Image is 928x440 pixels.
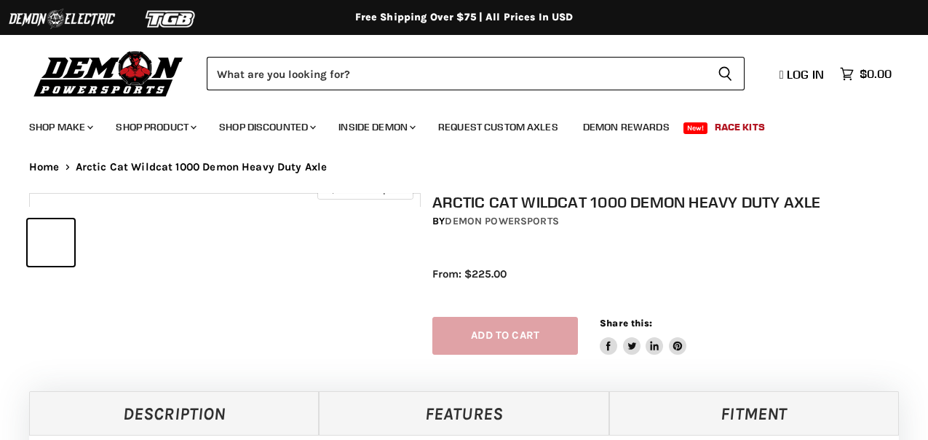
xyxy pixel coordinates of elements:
ul: Main menu [18,106,888,142]
a: Description [29,391,319,435]
a: Inside Demon [328,112,424,142]
span: Arctic Cat Wildcat 1000 Demon Heavy Duty Axle [76,161,328,173]
img: Demon Powersports [29,47,189,99]
input: Search [207,57,706,90]
a: Demon Powersports [445,215,558,227]
a: Shop Product [105,112,205,142]
a: $0.00 [833,63,899,85]
span: Click to expand [325,184,405,195]
span: From: $225.00 [432,267,507,280]
span: Log in [787,67,824,82]
a: Race Kits [704,112,776,142]
button: Search [706,57,745,90]
a: Demon Rewards [572,112,681,142]
img: TGB Logo 2 [116,5,226,33]
button: IMAGE thumbnail [130,219,176,266]
span: New! [683,122,708,134]
img: Demon Electric Logo 2 [7,5,116,33]
h1: Arctic Cat Wildcat 1000 Demon Heavy Duty Axle [432,193,911,211]
a: Fitment [609,391,899,435]
button: IMAGE thumbnail [28,219,74,266]
aside: Share this: [600,317,686,355]
button: IMAGE thumbnail [79,219,125,266]
a: Log in [773,68,833,81]
a: Shop Make [18,112,102,142]
a: Request Custom Axles [427,112,569,142]
div: by [432,213,911,229]
a: Features [319,391,608,435]
span: $0.00 [860,67,892,81]
span: Share this: [600,318,652,329]
a: Shop Discounted [208,112,325,142]
a: Home [29,161,60,173]
form: Product [207,57,745,90]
